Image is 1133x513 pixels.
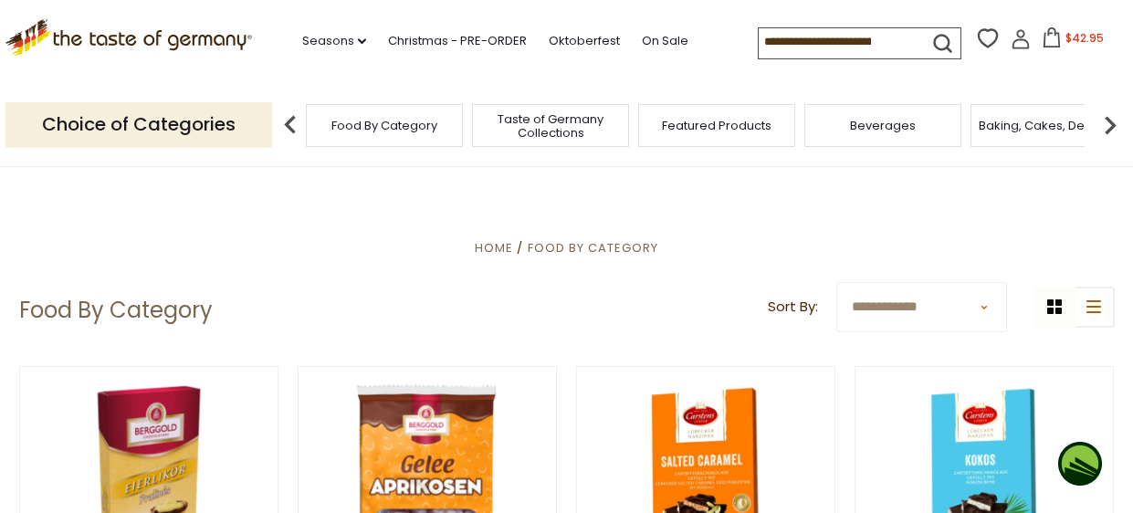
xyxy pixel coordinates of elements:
a: On Sale [642,31,688,51]
span: $42.95 [1065,30,1104,46]
img: previous arrow [272,107,309,143]
p: Choice of Categories [5,102,272,147]
a: Food By Category [528,239,658,256]
h1: Food By Category [19,297,213,324]
a: Home [475,239,513,256]
img: next arrow [1092,107,1128,143]
label: Sort By: [768,296,818,319]
a: Christmas - PRE-ORDER [388,31,527,51]
a: Baking, Cakes, Desserts [979,119,1120,132]
button: $42.95 [1034,27,1112,55]
a: Oktoberfest [549,31,620,51]
a: Taste of Germany Collections [477,112,624,140]
a: Beverages [850,119,916,132]
a: Food By Category [331,119,437,132]
a: Featured Products [662,119,771,132]
a: Seasons [302,31,366,51]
